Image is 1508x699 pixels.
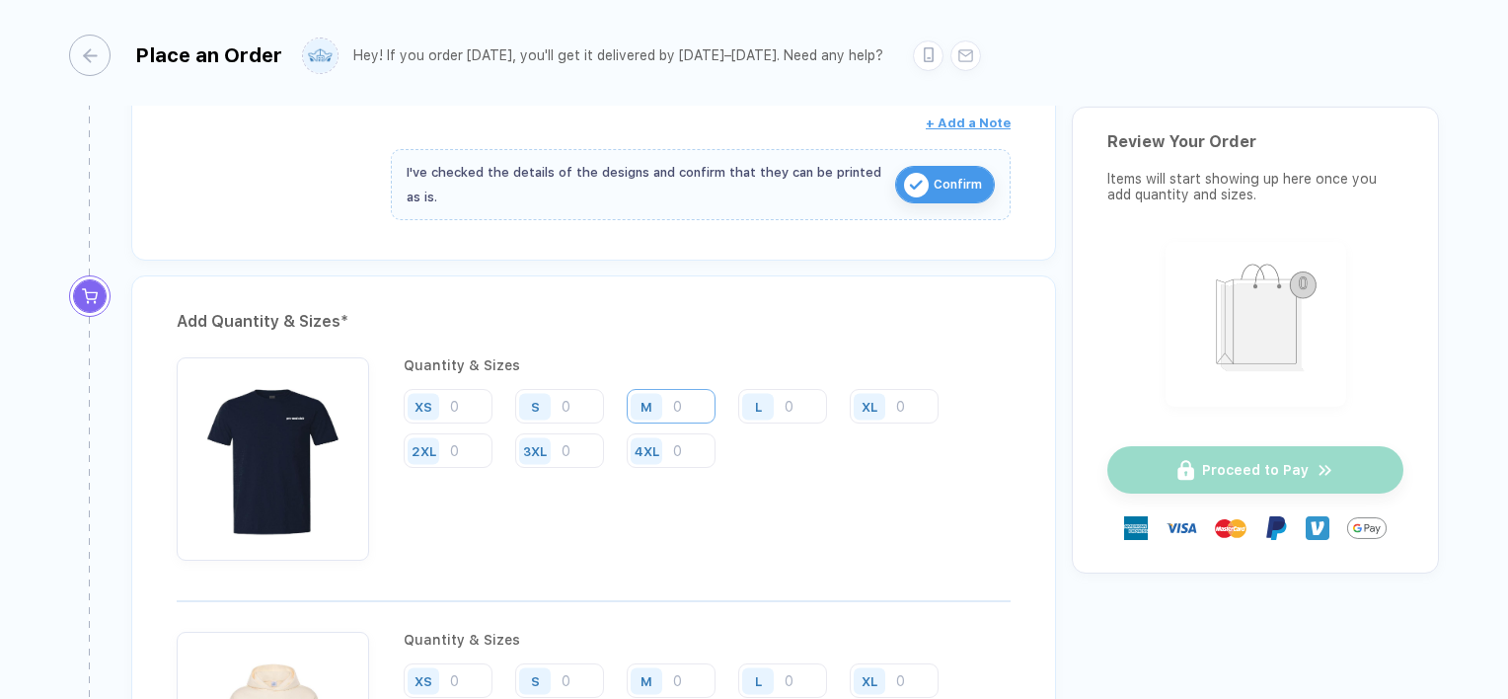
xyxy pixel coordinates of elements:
button: + Add a Note [926,108,1011,139]
div: Quantity & Sizes [404,632,1011,648]
div: M [641,673,652,688]
img: Google Pay [1347,508,1387,548]
div: 2XL [412,443,436,458]
div: Place an Order [135,43,282,67]
div: Items will start showing up here once you add quantity and sizes. [1107,171,1403,202]
div: XL [862,399,877,414]
img: Paypal [1264,516,1288,540]
img: master-card [1215,512,1246,544]
div: Quantity & Sizes [404,357,1011,373]
div: Hey! If you order [DATE], you'll get it delivered by [DATE]–[DATE]. Need any help? [353,47,883,64]
div: S [531,399,540,414]
img: visa [1166,512,1197,544]
div: XS [415,399,432,414]
span: + Add a Note [926,116,1011,130]
img: icon [904,173,929,197]
div: S [531,673,540,688]
div: XL [862,673,877,688]
div: I've checked the details of the designs and confirm that they can be printed as is. [407,160,885,209]
img: user profile [303,39,338,73]
button: iconConfirm [895,166,995,203]
span: Confirm [934,169,982,200]
div: Add Quantity & Sizes [177,306,1011,338]
div: 4XL [635,443,659,458]
img: express [1124,516,1148,540]
div: XS [415,673,432,688]
div: L [755,673,762,688]
div: M [641,399,652,414]
div: Review Your Order [1107,132,1403,151]
img: shopping_bag.png [1174,251,1337,394]
img: Venmo [1306,516,1329,540]
div: 3XL [523,443,547,458]
img: 1756736923584ylzuc_nt_front.png [187,367,359,540]
div: L [755,399,762,414]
